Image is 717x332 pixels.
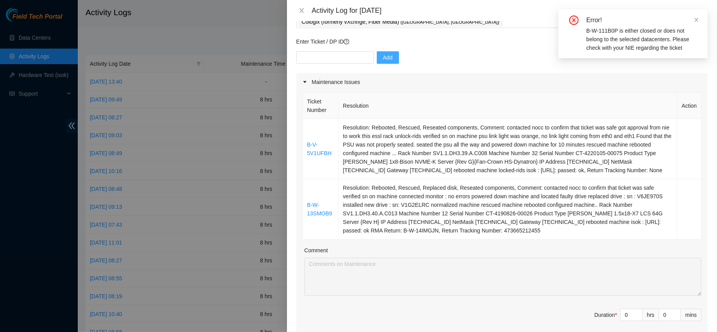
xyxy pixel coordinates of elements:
[339,119,677,179] td: Resolution: Rebooted, Rescued, Reseated components, Comment: contacted nocc to confirm that ticke...
[681,309,701,321] div: mins
[694,17,699,23] span: close
[302,17,500,26] p: Cologix (formerly vXchnge, Fiber Media) )
[586,26,698,52] div: B-W-111B0P is either closed or does not belong to the selected datacenters. Please check with you...
[299,7,305,14] span: close
[677,93,701,119] th: Action
[296,7,307,14] button: Close
[569,16,579,25] span: close-circle
[307,142,332,156] a: B-V-5V1UFBH
[296,73,708,91] div: Maintenance Issues
[339,93,677,119] th: Resolution
[400,20,498,24] span: ( [GEOGRAPHIC_DATA], [GEOGRAPHIC_DATA]
[304,258,701,296] textarea: Comment
[339,179,677,239] td: Resolution: Rebooted, Rescued, Replaced disk, Reseated components, Comment: contacted nocc to con...
[377,51,399,64] button: Add
[586,16,698,25] div: Error!
[296,37,708,46] p: Enter Ticket / DP ID
[383,53,393,62] span: Add
[303,80,307,84] span: caret-right
[595,311,617,319] div: Duration
[303,93,339,119] th: Ticket Number
[312,6,708,15] div: Activity Log for [DATE]
[344,39,349,44] span: question-circle
[307,202,332,217] a: B-W-13SMOB9
[304,246,328,255] label: Comment
[643,309,659,321] div: hrs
